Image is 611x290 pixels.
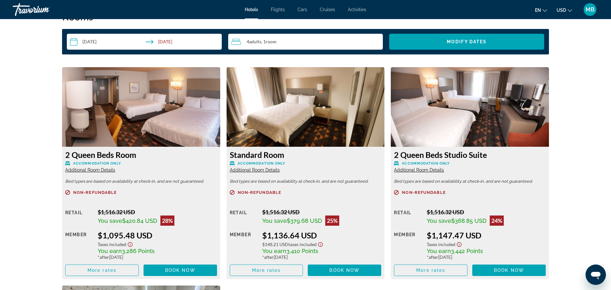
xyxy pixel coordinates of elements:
h3: 2 Queen Beds Studio Suite [394,150,546,159]
h3: 2 Queen Beds Room [65,150,217,159]
div: 28% [160,216,174,226]
span: 3,442 Points [451,248,483,254]
span: 3,410 Points [286,248,318,254]
span: Room [266,39,277,44]
div: * [DATE] [262,254,381,260]
p: Bed types are based on availability at check-in, and are not guaranteed. [394,179,546,184]
div: $1,516.32 USD [98,209,217,216]
span: Non-refundable [238,190,281,195]
a: Cruises [320,7,335,12]
span: You earn [262,248,286,254]
div: Member [65,230,93,260]
p: Bed types are based on availability at check-in, and are not guaranteed. [65,179,217,184]
img: Standard Room [227,67,385,147]
span: 4 [247,39,261,44]
div: 24% [490,216,504,226]
span: You save [262,217,287,224]
button: Show Taxes and Fees disclaimer [455,240,463,247]
div: Member [394,230,422,260]
span: MB [586,6,594,13]
button: User Menu [582,3,598,16]
h3: Standard Room [230,150,382,159]
span: You earn [427,248,451,254]
span: en [535,8,541,13]
div: $1,095.48 USD [98,230,217,240]
span: Taxes included [98,242,126,247]
span: More rates [252,268,281,273]
button: Show Taxes and Fees disclaimer [317,240,324,247]
iframe: Button to launch messaging window [586,265,606,285]
span: Non-refundable [402,190,446,195]
button: More rates [394,265,467,276]
div: $1,516.32 USD [427,209,546,216]
a: Cars [298,7,307,12]
span: Adults [249,39,261,44]
span: Accommodation Only [402,161,450,166]
span: Book now [165,268,195,273]
span: You save [98,217,122,224]
button: Change language [535,5,547,15]
span: $368.85 USD [451,217,487,224]
a: Activities [348,7,366,12]
button: Show Taxes and Fees disclaimer [126,240,134,247]
img: 2 Queen Beds Room [62,67,220,147]
span: Additional Room Details [230,167,280,173]
span: Taxes included [288,242,317,247]
div: $1,147.47 USD [427,230,546,240]
div: $1,136.64 USD [262,230,381,240]
a: Hotels [245,7,258,12]
span: You save [427,217,451,224]
img: 2 Queen Beds Studio Suite [391,67,549,147]
button: Change currency [557,5,572,15]
span: after [264,254,274,260]
div: Search widget [67,34,544,50]
div: $1,516.32 USD [262,209,381,216]
a: Travorium [13,1,76,18]
span: More rates [416,268,445,273]
span: You earn [98,248,122,254]
span: Non-refundable [73,190,117,195]
span: $379.68 USD [287,217,322,224]
div: Retail [65,209,93,226]
button: More rates [230,265,303,276]
span: Accommodation Only [238,161,285,166]
span: More rates [88,268,116,273]
div: * [DATE] [427,254,546,260]
span: Book now [329,268,360,273]
span: USD [557,8,566,13]
button: Book now [144,265,217,276]
button: Select check in and out date [67,34,222,50]
div: Retail [230,209,257,226]
button: Book now [472,265,546,276]
span: Accommodation Only [73,161,121,166]
span: after [100,254,109,260]
button: Modify Dates [389,34,544,50]
div: Retail [394,209,422,226]
button: Book now [308,265,381,276]
div: 25% [325,216,339,226]
span: Taxes included [427,242,455,247]
span: Modify Dates [447,39,487,44]
a: Flights [271,7,285,12]
p: Bed types are based on availability at check-in, and are not guaranteed. [230,179,382,184]
span: Book now [494,268,524,273]
span: Additional Room Details [65,167,115,173]
button: More rates [65,265,139,276]
span: after [429,254,438,260]
div: * [DATE] [98,254,217,260]
span: 3,286 Points [122,248,155,254]
span: $148.21 USD [262,242,288,247]
span: , 1 [261,39,277,44]
span: Additional Room Details [394,167,444,173]
span: $420.84 USD [122,217,157,224]
div: Member [230,230,257,260]
button: Travelers: 4 adults, 0 children [228,34,383,50]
